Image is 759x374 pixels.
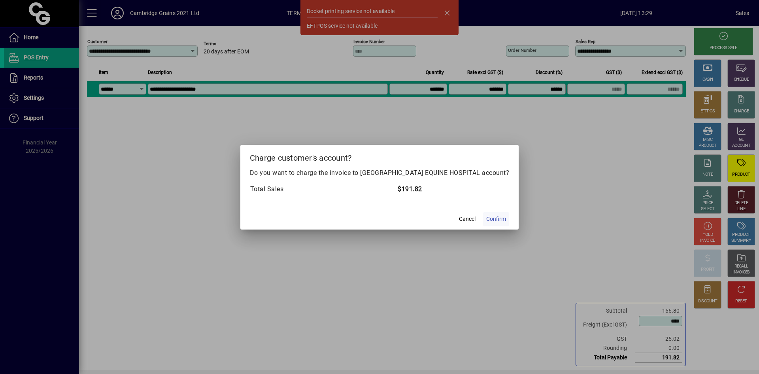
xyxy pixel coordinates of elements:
[250,184,397,194] td: Total Sales
[455,212,480,226] button: Cancel
[397,184,509,194] td: $191.82
[240,145,519,168] h2: Charge customer's account?
[483,212,509,226] button: Confirm
[486,215,506,223] span: Confirm
[459,215,476,223] span: Cancel
[250,168,510,178] p: Do you want to charge the invoice to [GEOGRAPHIC_DATA] EQUINE HOSPITAL account?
